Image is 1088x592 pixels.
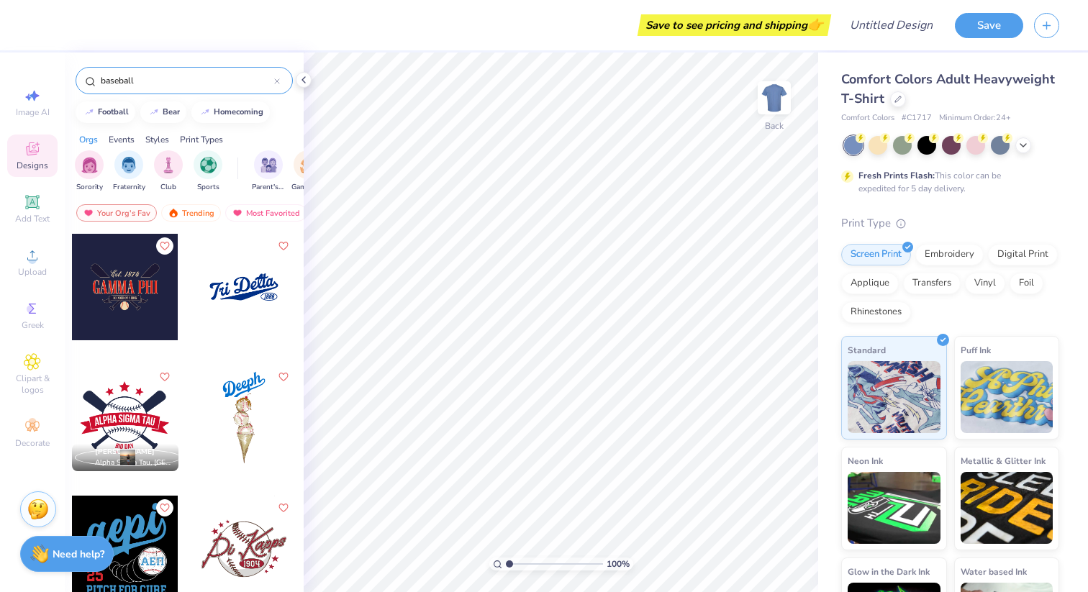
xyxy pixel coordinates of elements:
[260,157,277,173] img: Parent's Weekend Image
[961,472,1053,544] img: Metallic & Glitter Ink
[641,14,828,36] div: Save to see pricing and shipping
[121,157,137,173] img: Fraternity Image
[939,112,1011,124] span: Minimum Order: 24 +
[140,101,186,123] button: bear
[848,564,930,579] span: Glow in the Dark Ink
[95,457,173,468] span: Alpha Sigma Tau, [GEOGRAPHIC_DATA][US_STATE] at [GEOGRAPHIC_DATA]
[75,150,104,193] button: filter button
[83,208,94,218] img: most_fav.gif
[199,108,211,117] img: trend_line.gif
[841,244,911,265] div: Screen Print
[961,564,1027,579] span: Water based Ink
[225,204,307,222] div: Most Favorited
[291,150,325,193] div: filter for Game Day
[841,112,894,124] span: Comfort Colors
[16,106,50,118] span: Image AI
[848,342,886,358] span: Standard
[163,108,180,116] div: bear
[53,547,104,561] strong: Need help?
[841,215,1059,232] div: Print Type
[607,557,630,570] span: 100 %
[191,101,270,123] button: homecoming
[1010,273,1043,294] div: Foil
[214,108,263,116] div: homecoming
[300,157,317,173] img: Game Day Image
[838,11,944,40] input: Untitled Design
[961,342,991,358] span: Puff Ink
[197,182,219,193] span: Sports
[915,244,984,265] div: Embroidery
[160,157,176,173] img: Club Image
[903,273,961,294] div: Transfers
[148,108,160,117] img: trend_line.gif
[161,204,221,222] div: Trending
[765,119,784,132] div: Back
[156,499,173,516] button: Like
[18,266,47,278] span: Upload
[15,437,50,449] span: Decorate
[841,70,1055,107] span: Comfort Colors Adult Heavyweight T-Shirt
[961,453,1046,468] span: Metallic & Glitter Ink
[180,133,223,146] div: Print Types
[275,499,292,516] button: Like
[961,361,1053,433] img: Puff Ink
[965,273,1005,294] div: Vinyl
[113,150,145,193] div: filter for Fraternity
[988,244,1058,265] div: Digital Print
[848,361,940,433] img: Standard
[95,447,155,457] span: [PERSON_NAME]
[154,150,183,193] div: filter for Club
[168,208,179,218] img: trending.gif
[81,157,98,173] img: Sorority Image
[275,368,292,386] button: Like
[194,150,222,193] button: filter button
[99,73,274,88] input: Try "Alpha"
[79,133,98,146] div: Orgs
[275,237,292,255] button: Like
[252,150,285,193] button: filter button
[232,208,243,218] img: most_fav.gif
[848,453,883,468] span: Neon Ink
[145,133,169,146] div: Styles
[113,150,145,193] button: filter button
[83,108,95,117] img: trend_line.gif
[98,108,129,116] div: football
[154,150,183,193] button: filter button
[75,150,104,193] div: filter for Sorority
[194,150,222,193] div: filter for Sports
[76,182,103,193] span: Sorority
[291,182,325,193] span: Game Day
[955,13,1023,38] button: Save
[76,204,157,222] div: Your Org's Fav
[841,273,899,294] div: Applique
[22,319,44,331] span: Greek
[113,182,145,193] span: Fraternity
[17,160,48,171] span: Designs
[858,170,935,181] strong: Fresh Prints Flash:
[76,101,135,123] button: football
[156,368,173,386] button: Like
[848,472,940,544] img: Neon Ink
[156,237,173,255] button: Like
[252,150,285,193] div: filter for Parent's Weekend
[841,301,911,323] div: Rhinestones
[200,157,217,173] img: Sports Image
[291,150,325,193] button: filter button
[807,16,823,33] span: 👉
[760,83,789,112] img: Back
[109,133,135,146] div: Events
[15,213,50,224] span: Add Text
[160,182,176,193] span: Club
[902,112,932,124] span: # C1717
[252,182,285,193] span: Parent's Weekend
[858,169,1035,195] div: This color can be expedited for 5 day delivery.
[7,373,58,396] span: Clipart & logos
